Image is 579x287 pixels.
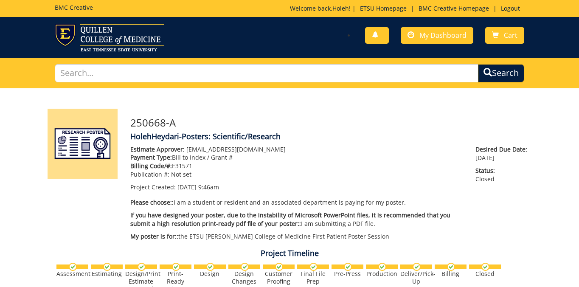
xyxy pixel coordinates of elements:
[344,263,352,271] img: checkmark
[130,183,176,191] span: Project Created:
[228,270,260,285] div: Design Changes
[55,4,93,11] h5: BMC Creative
[103,263,111,271] img: checkmark
[138,263,146,271] img: checkmark
[69,263,77,271] img: checkmark
[56,270,88,278] div: Assessment
[356,4,411,12] a: ETSU Homepage
[41,249,538,258] h4: Project Timeline
[48,109,118,179] img: Product featured image
[469,270,501,278] div: Closed
[475,145,531,162] p: [DATE]
[241,263,249,271] img: checkmark
[275,263,283,271] img: checkmark
[130,198,174,206] span: Please choose::
[400,270,432,285] div: Deliver/Pick-Up
[91,270,123,278] div: Estimating
[504,31,517,40] span: Cart
[475,166,531,183] p: Closed
[366,270,398,278] div: Production
[419,31,467,40] span: My Dashboard
[497,4,524,12] a: Logout
[378,263,386,271] img: checkmark
[332,270,363,278] div: Pre-Press
[290,4,524,13] p: Welcome back, ! | | |
[401,27,473,44] a: My Dashboard
[130,153,463,162] p: Bill to Index / Grant #
[130,145,463,154] p: [EMAIL_ADDRESS][DOMAIN_NAME]
[297,270,329,285] div: Final File Prep
[481,263,489,271] img: checkmark
[194,270,226,278] div: Design
[130,232,178,240] span: My poster is for::
[130,211,463,228] p: I am submitting a PDF file.
[263,270,295,285] div: Customer Proofing
[55,64,479,82] input: Search...
[485,27,524,44] a: Cart
[130,198,463,207] p: I am a student or resident and an associated department is paying for my poster.
[55,24,164,51] img: ETSU logo
[130,170,169,178] span: Publication #:
[130,117,531,128] h3: 250668-A
[177,183,219,191] span: [DATE] 9:46am
[332,4,349,12] a: Holeh
[130,162,172,170] span: Billing Code/#:
[309,263,318,271] img: checkmark
[475,145,531,154] span: Desired Due Date:
[130,153,172,161] span: Payment Type:
[130,162,463,170] p: E31571
[130,232,463,241] p: the ETSU [PERSON_NAME] College of Medicine First Patient Poster Session
[130,211,450,228] span: If you have designed your poster, due to the instability of Microsoft PowerPoint files, it is rec...
[447,263,455,271] img: checkmark
[478,64,524,82] button: Search
[172,263,180,271] img: checkmark
[130,132,531,141] h4: HolehHeydari-Posters: Scientific/Research
[171,170,191,178] span: Not set
[475,166,531,175] span: Status:
[206,263,214,271] img: checkmark
[414,4,493,12] a: BMC Creative Homepage
[130,145,185,153] span: Estimate Approver:
[413,263,421,271] img: checkmark
[435,270,467,278] div: Billing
